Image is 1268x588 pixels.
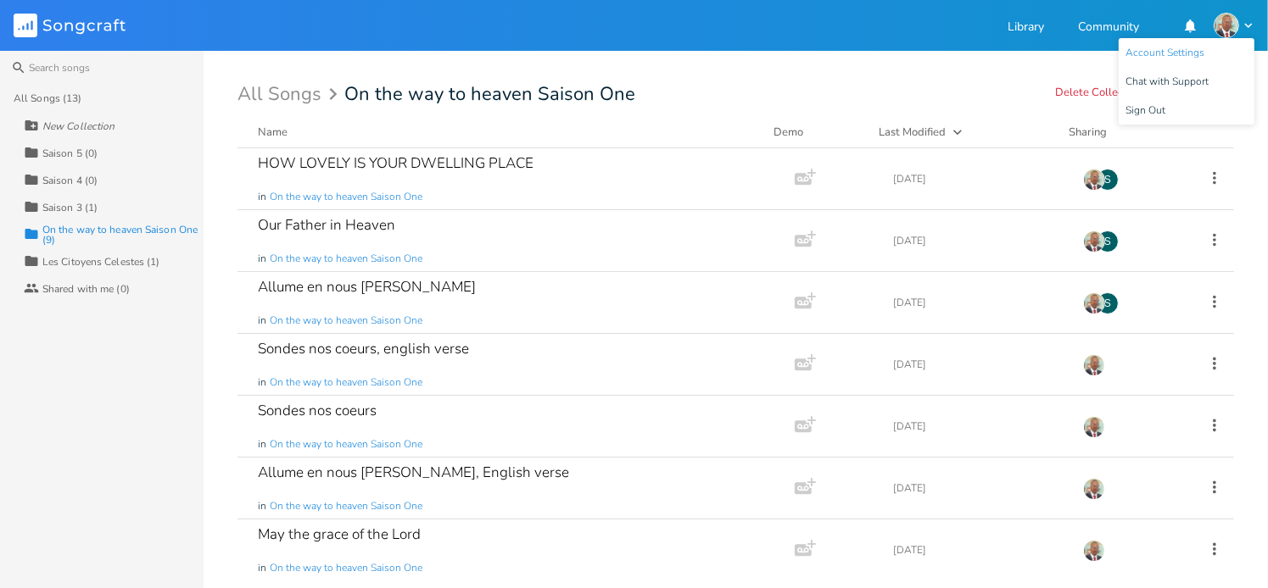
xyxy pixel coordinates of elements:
[1097,292,1119,314] div: songkraft
[42,121,115,131] div: New Collection
[1008,21,1044,36] a: Library
[270,252,422,266] span: On the way to heaven Saison One
[258,190,266,204] span: in
[1055,86,1142,101] button: Delete Collection
[270,190,422,204] span: On the way to heaven Saison One
[258,313,266,328] span: in
[258,403,377,418] div: Sondes nos coeurs
[893,545,1063,555] div: [DATE]
[1214,13,1239,38] img: NODJIBEYE CHERUBIN
[42,175,98,186] div: Saison 4 (0)
[893,174,1063,184] div: [DATE]
[270,375,422,390] span: On the way to heaven Saison One
[893,483,1063,493] div: [DATE]
[879,124,1048,141] button: Last Modified
[258,437,266,452] span: in
[1083,540,1105,562] img: NODJIBEYE CHERUBIN
[270,499,422,513] span: On the way to heaven Saison One
[258,280,476,294] div: Allume en nous [PERSON_NAME]
[258,465,569,480] div: Allume en nous [PERSON_NAME], English verse
[258,156,533,170] div: HOW LOVELY IS YOUR DWELLING PLACE
[258,252,266,266] span: in
[1097,230,1119,252] div: songkraft
[1078,21,1139,36] a: Community
[344,85,635,103] span: On the way to heaven Saison One
[1126,76,1209,87] span: Chat with Support
[258,341,469,356] div: Sondes nos coeurs, english verse
[893,297,1063,308] div: [DATE]
[270,561,422,575] span: On the way to heaven Saison One
[1083,478,1105,500] img: NODJIBEYE CHERUBIN
[258,375,266,390] span: in
[258,499,266,513] span: in
[42,148,98,158] div: Saison 5 (0)
[1069,124,1170,141] div: Sharing
[879,125,946,140] div: Last Modified
[1083,354,1105,376] img: NODJIBEYE CHERUBIN
[1083,292,1105,314] img: NODJIBEYE CHERUBIN
[258,218,395,232] div: Our Father in Heaven
[42,202,98,213] div: Saison 3 (1)
[258,561,266,575] span: in
[258,125,288,140] div: Name
[1083,416,1105,438] img: NODJIBEYE CHERUBIN
[270,437,422,452] span: On the way to heaven Saison One
[893,359,1063,369] div: [DATE]
[42,284,130,294] div: Shared with me (0)
[258,124,753,141] button: Name
[42,225,204,245] div: On the way to heaven Saison One (9)
[237,86,343,103] div: All Songs
[1083,169,1105,191] img: NODJIBEYE CHERUBIN
[774,124,858,141] div: Demo
[14,93,81,103] div: All Songs (13)
[270,313,422,328] span: On the way to heaven Saison One
[258,527,421,541] div: May the grace of the Lord
[1083,230,1105,252] img: NODJIBEYE CHERUBIN
[1097,169,1119,191] div: songkraft
[893,236,1063,246] div: [DATE]
[1126,47,1204,58] span: Account Settings
[1126,105,1165,116] span: Sign Out
[893,421,1063,431] div: [DATE]
[42,257,160,267] div: Les Citoyens Celestes (1)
